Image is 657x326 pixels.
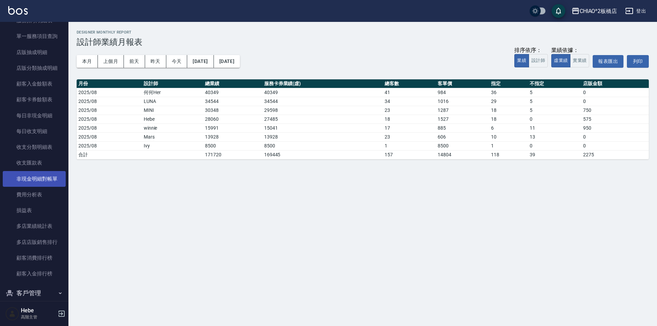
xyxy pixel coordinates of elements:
td: 0 [581,88,649,97]
div: CHIAO^2板橋店 [580,7,617,15]
td: 18 [489,115,528,123]
td: 2025/08 [77,106,142,115]
a: 顧客入金排行榜 [3,266,66,282]
td: 5 [528,106,581,115]
button: 虛業績 [551,54,570,67]
td: 13928 [262,132,383,141]
th: 店販金額 [581,79,649,88]
td: 合計 [77,150,142,159]
td: 0 [581,132,649,141]
th: 設計師 [142,79,203,88]
td: 885 [436,123,489,132]
button: 實業績 [570,54,589,67]
button: 業績 [514,54,529,67]
button: 設計師 [529,54,548,67]
td: 14804 [436,150,489,159]
td: 8500 [203,141,262,150]
th: 指定 [489,79,528,88]
a: 收支匯款表 [3,155,66,171]
td: 36 [489,88,528,97]
td: 0 [581,141,649,150]
button: [DATE] [214,55,240,68]
td: 29598 [262,106,383,115]
td: 39 [528,150,581,159]
img: Person [5,307,19,321]
td: 2025/08 [77,123,142,132]
td: 2025/08 [77,132,142,141]
div: 排序依序： [514,47,548,54]
td: 10 [489,132,528,141]
button: 今天 [166,55,188,68]
a: 費用分析表 [3,187,66,203]
a: 店販抽成明細 [3,44,66,60]
td: 13928 [203,132,262,141]
a: 多店業績統計表 [3,218,66,234]
td: 41 [383,88,436,97]
th: 總業績 [203,79,262,88]
a: 收支分類明細表 [3,139,66,155]
td: 18 [383,115,436,123]
td: 1287 [436,106,489,115]
button: CHIAO^2板橋店 [569,4,620,18]
td: 5 [528,97,581,106]
button: 前天 [124,55,145,68]
a: 損益表 [3,203,66,218]
td: 1527 [436,115,489,123]
td: 8500 [436,141,489,150]
td: 34544 [203,97,262,106]
td: winnie [142,123,203,132]
td: 0 [528,141,581,150]
td: 30348 [203,106,262,115]
button: 登出 [622,5,649,17]
td: 40349 [203,88,262,97]
td: 2275 [581,150,649,159]
td: 23 [383,106,436,115]
td: 29 [489,97,528,106]
td: 11 [528,123,581,132]
h3: 設計師業績月報表 [77,37,649,47]
a: 單一服務項目查詢 [3,28,66,44]
td: 750 [581,106,649,115]
p: 高階主管 [21,314,56,320]
td: 1016 [436,97,489,106]
td: 169445 [262,150,383,159]
a: 顧客入金餘額表 [3,76,66,92]
td: Mars [142,132,203,141]
td: 984 [436,88,489,97]
td: 1 [489,141,528,150]
button: 客戶管理 [3,284,66,302]
div: 業績依據： [551,47,589,54]
td: 6 [489,123,528,132]
td: 1 [383,141,436,150]
button: [DATE] [187,55,214,68]
td: 5 [528,88,581,97]
td: Ivy [142,141,203,150]
table: a dense table [77,79,649,159]
td: 2025/08 [77,97,142,106]
td: 8500 [262,141,383,150]
button: 報表匯出 [593,55,623,68]
td: 何何Her [142,88,203,97]
td: 40349 [262,88,383,97]
td: LUNA [142,97,203,106]
td: 15991 [203,123,262,132]
td: 23 [383,132,436,141]
td: 13 [528,132,581,141]
td: 27485 [262,115,383,123]
td: 0 [528,115,581,123]
td: 34 [383,97,436,106]
td: 2025/08 [77,141,142,150]
td: 15041 [262,123,383,132]
a: 非現金明細對帳單 [3,171,66,187]
th: 服務卡券業績(虛) [262,79,383,88]
a: 多店店販銷售排行 [3,234,66,250]
th: 總客數 [383,79,436,88]
td: 28060 [203,115,262,123]
a: 店販分類抽成明細 [3,60,66,76]
img: Logo [8,6,28,15]
td: 950 [581,123,649,132]
th: 月份 [77,79,142,88]
h5: Hebe [21,307,56,314]
th: 客單價 [436,79,489,88]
